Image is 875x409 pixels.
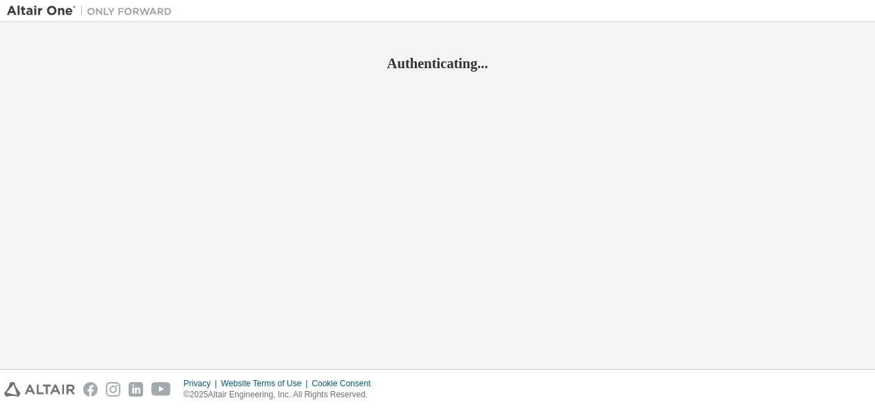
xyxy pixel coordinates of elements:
div: Cookie Consent [312,378,378,389]
img: linkedin.svg [129,382,143,397]
h2: Authenticating... [7,54,868,72]
div: Website Terms of Use [221,378,312,389]
img: facebook.svg [83,382,98,397]
p: © 2025 Altair Engineering, Inc. All Rights Reserved. [184,389,379,401]
img: youtube.svg [151,382,171,397]
div: Privacy [184,378,221,389]
img: instagram.svg [106,382,120,397]
img: altair_logo.svg [4,382,75,397]
img: Altair One [7,4,179,18]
